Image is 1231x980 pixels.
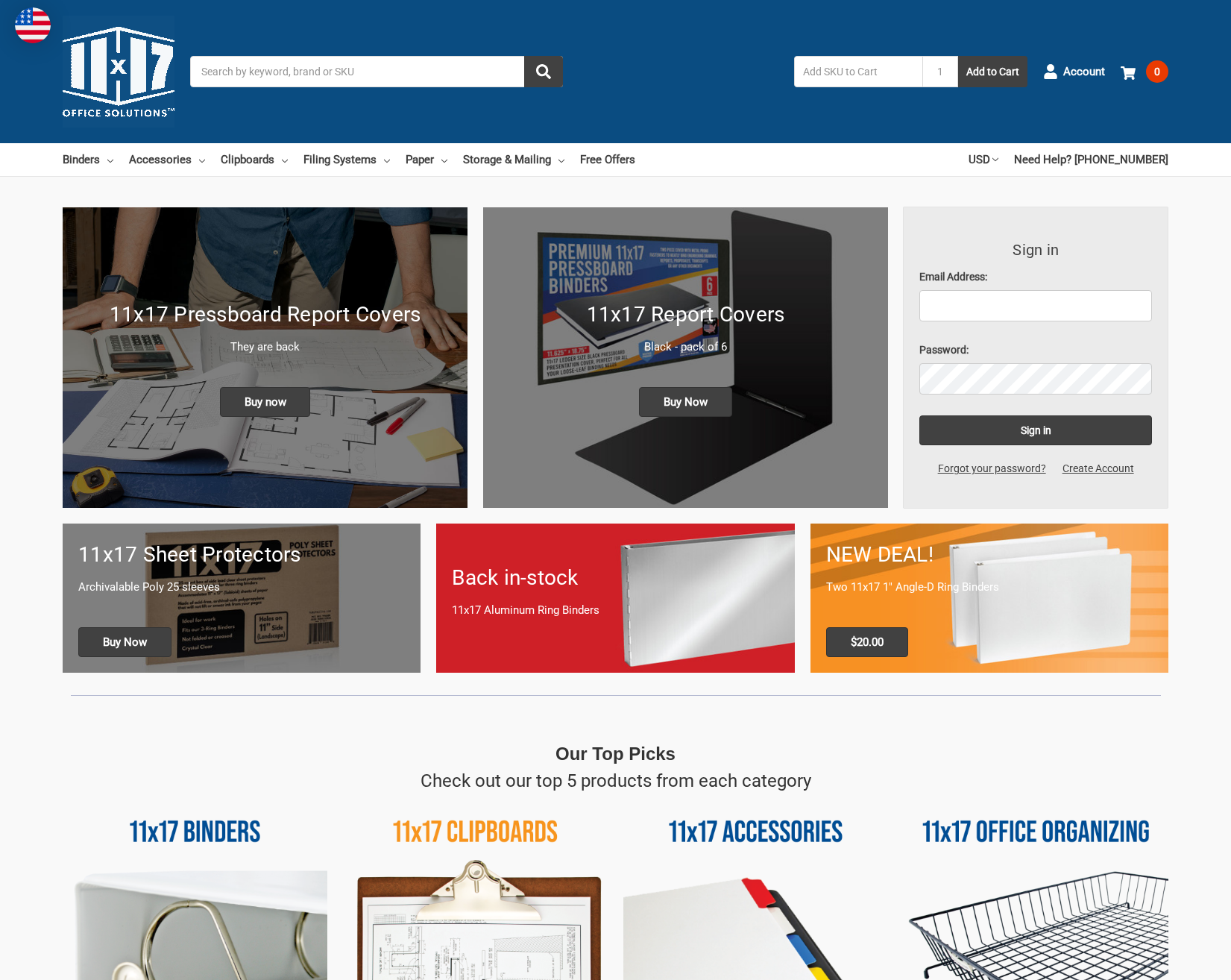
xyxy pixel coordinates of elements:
h3: Sign in [919,239,1152,261]
p: 11x17 Aluminum Ring Binders [452,602,778,619]
a: Storage & Mailing [463,143,564,176]
a: 0 [1121,52,1168,91]
span: 0 [1146,60,1168,83]
a: Need Help? [PHONE_NUMBER] [1014,143,1168,176]
h1: 11x17 Pressboard Report Covers [78,299,452,330]
input: Sign in [919,415,1152,445]
p: Our Top Picks [555,741,676,767]
p: Black - pack of 6 [499,339,872,356]
h1: Back in-stock [452,562,778,594]
a: Clipboards [221,143,288,176]
p: They are back [78,339,452,356]
img: New 11x17 Pressboard Binders [63,207,467,508]
img: 11x17.com [63,16,174,128]
a: 11x17 Report Covers 11x17 Report Covers Black - pack of 6 Buy Now [483,207,888,508]
input: Add SKU to Cart [794,56,922,87]
label: Email Address: [919,269,1152,285]
a: Account [1043,52,1105,91]
h1: NEW DEAL! [826,539,1153,571]
a: Binders [63,143,113,176]
h1: 11x17 Report Covers [499,299,872,330]
a: Create Account [1054,461,1142,477]
a: Accessories [129,143,205,176]
p: Archivalable Poly 25 sleeves [78,579,405,596]
img: 11x17 Report Covers [483,207,888,508]
a: New 11x17 Pressboard Binders 11x17 Pressboard Report Covers They are back Buy now [63,207,467,508]
a: 11x17 Binder 2-pack only $20.00 NEW DEAL! Two 11x17 1" Angle-D Ring Binders $20.00 [810,524,1168,672]
a: USD [969,143,998,176]
span: Buy Now [78,627,171,657]
p: Check out our top 5 products from each category [421,767,811,794]
button: Add to Cart [958,56,1027,87]
h1: 11x17 Sheet Protectors [78,539,405,571]
span: Account [1063,63,1105,81]
input: Search by keyword, brand or SKU [190,56,563,87]
a: Filing Systems [303,143,390,176]
a: Free Offers [580,143,635,176]
span: Buy now [220,387,311,417]
a: Forgot your password? [930,461,1054,477]
span: $20.00 [826,627,908,657]
a: Paper [406,143,447,176]
a: 11x17 sheet protectors 11x17 Sheet Protectors Archivalable Poly 25 sleeves Buy Now [63,524,421,672]
span: Buy Now [639,387,732,417]
img: duty and tax information for United States [15,7,51,43]
p: Two 11x17 1" Angle-D Ring Binders [826,579,1153,596]
label: Password: [919,342,1152,358]
a: Back in-stock 11x17 Aluminum Ring Binders [436,524,794,672]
